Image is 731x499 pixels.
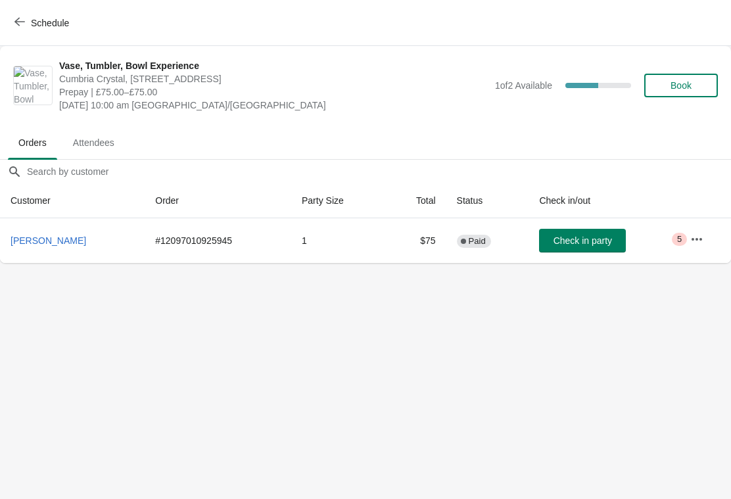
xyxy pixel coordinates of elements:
[644,74,718,97] button: Book
[495,80,552,91] span: 1 of 2 Available
[59,85,488,99] span: Prepay | £75.00–£75.00
[59,59,488,72] span: Vase, Tumbler, Bowl Experience
[529,183,680,218] th: Check in/out
[554,235,612,246] span: Check in party
[677,234,682,245] span: 5
[469,236,486,247] span: Paid
[5,229,91,252] button: [PERSON_NAME]
[14,66,52,105] img: Vase, Tumbler, Bowl Experience
[446,183,529,218] th: Status
[62,131,125,154] span: Attendees
[7,11,80,35] button: Schedule
[385,183,446,218] th: Total
[59,72,488,85] span: Cumbria Crystal, [STREET_ADDRESS]
[11,235,86,246] span: [PERSON_NAME]
[671,80,692,91] span: Book
[145,183,291,218] th: Order
[291,183,385,218] th: Party Size
[291,218,385,263] td: 1
[539,229,626,252] button: Check in party
[59,99,488,112] span: [DATE] 10:00 am [GEOGRAPHIC_DATA]/[GEOGRAPHIC_DATA]
[31,18,69,28] span: Schedule
[8,131,57,154] span: Orders
[26,160,731,183] input: Search by customer
[145,218,291,263] td: # 12097010925945
[385,218,446,263] td: $75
